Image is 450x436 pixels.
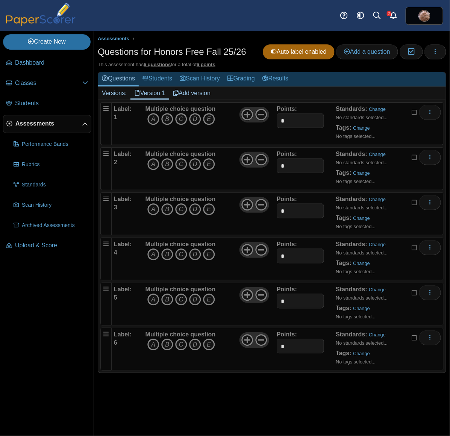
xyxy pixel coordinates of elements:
[161,113,173,125] i: B
[15,120,82,128] span: Assessments
[98,61,446,68] div: This assessment has for a total of .
[161,203,173,215] i: B
[271,48,327,55] span: Auto label enabled
[3,74,91,92] a: Classes
[385,8,402,24] a: Alerts
[203,248,215,260] i: E
[277,241,297,247] b: Points:
[15,241,88,250] span: Upload & Score
[203,158,215,170] i: E
[336,305,351,311] b: Tags:
[336,179,376,184] small: No tags selected...
[147,203,159,215] i: A
[406,7,443,25] a: ps.7gEweUQfp4xW3wTN
[100,328,112,371] div: Drag handle
[145,196,216,202] b: Multiple choice question
[114,331,132,338] b: Label:
[175,248,187,260] i: C
[353,170,370,176] a: Change
[277,331,297,338] b: Points:
[197,62,215,67] u: 6 points
[419,330,441,345] button: More options
[369,151,386,157] a: Change
[419,105,441,120] button: More options
[344,48,390,55] span: Add a question
[175,113,187,125] i: C
[147,158,159,170] i: A
[145,286,216,292] b: Multiple choice question
[336,295,388,301] small: No standards selected...
[175,339,187,351] i: C
[336,250,388,256] small: No standards selected...
[161,294,173,306] i: B
[3,3,78,26] img: PaperScorer
[15,59,88,67] span: Dashboard
[114,294,117,301] b: 5
[189,203,201,215] i: D
[336,224,376,229] small: No tags selected...
[3,115,91,133] a: Assessments
[336,106,367,112] b: Standards:
[100,238,112,280] div: Drag handle
[22,161,88,168] span: Rubrics
[114,339,117,346] b: 6
[22,181,88,189] span: Standards
[169,87,215,100] a: Add version
[336,115,388,120] small: No standards selected...
[224,72,259,86] a: Grading
[161,158,173,170] i: B
[277,106,297,112] b: Points:
[144,62,171,67] u: 6 questions
[130,87,169,100] a: Version 1
[145,151,216,157] b: Multiple choice question
[419,150,441,165] button: More options
[336,205,388,210] small: No standards selected...
[15,79,82,87] span: Classes
[336,44,398,59] a: Add a question
[139,72,176,86] a: Students
[176,72,224,86] a: Scan History
[203,113,215,125] i: E
[353,215,370,221] a: Change
[203,294,215,306] i: E
[114,204,117,210] b: 3
[353,351,370,356] a: Change
[353,260,370,266] a: Change
[419,240,441,255] button: More options
[353,306,370,311] a: Change
[114,114,117,120] b: 1
[145,106,216,112] b: Multiple choice question
[419,195,441,210] button: More options
[96,34,131,44] a: Assessments
[189,248,201,260] i: D
[15,99,88,107] span: Students
[98,45,246,58] h1: Questions for Honors Free Fall 25/26
[419,285,441,300] button: More options
[369,242,386,247] a: Change
[98,87,130,100] div: Versions:
[3,237,91,255] a: Upload & Score
[11,176,91,194] a: Standards
[336,160,388,165] small: No standards selected...
[98,72,139,86] a: Questions
[369,106,386,112] a: Change
[175,203,187,215] i: C
[277,196,297,202] b: Points:
[336,359,376,365] small: No tags selected...
[336,314,376,319] small: No tags selected...
[114,286,132,292] b: Label:
[418,10,430,22] img: ps.7gEweUQfp4xW3wTN
[114,151,132,157] b: Label:
[100,192,112,235] div: Drag handle
[336,331,367,338] b: Standards:
[418,10,430,22] span: Jean-Paul Whittall
[203,339,215,351] i: E
[259,72,292,86] a: Results
[3,54,91,72] a: Dashboard
[203,203,215,215] i: E
[336,170,351,176] b: Tags:
[189,294,201,306] i: D
[336,124,351,131] b: Tags:
[3,95,91,113] a: Students
[369,197,386,202] a: Change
